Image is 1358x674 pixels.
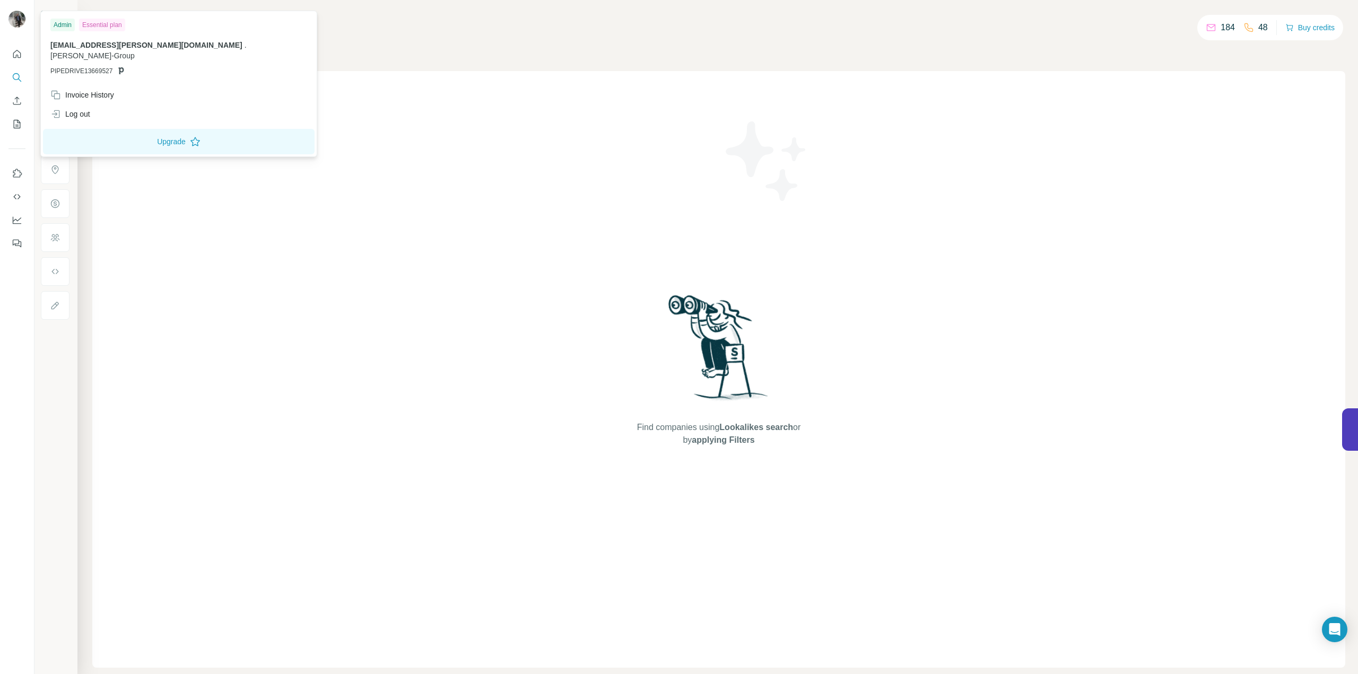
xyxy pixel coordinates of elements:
[50,19,75,31] div: Admin
[692,435,754,444] span: applying Filters
[719,423,793,432] span: Lookalikes search
[1221,21,1235,34] p: 184
[50,109,90,119] div: Log out
[1322,617,1347,642] div: Open Intercom Messenger
[8,45,25,64] button: Quick start
[79,19,125,31] div: Essential plan
[634,421,804,447] span: Find companies using or by
[8,68,25,87] button: Search
[719,113,814,209] img: Surfe Illustration - Stars
[664,292,774,410] img: Surfe Illustration - Woman searching with binoculars
[50,51,135,60] span: [PERSON_NAME]-Group
[8,91,25,110] button: Enrich CSV
[1258,21,1268,34] p: 48
[33,6,76,22] button: Show
[8,11,25,28] img: Avatar
[92,13,1345,28] h4: Search
[8,234,25,253] button: Feedback
[50,90,114,100] div: Invoice History
[8,187,25,206] button: Use Surfe API
[8,164,25,183] button: Use Surfe on LinkedIn
[245,41,247,49] span: .
[8,115,25,134] button: My lists
[43,129,315,154] button: Upgrade
[50,66,112,76] span: PIPEDRIVE13669527
[1285,20,1335,35] button: Buy credits
[8,211,25,230] button: Dashboard
[50,41,242,49] span: [EMAIL_ADDRESS][PERSON_NAME][DOMAIN_NAME]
